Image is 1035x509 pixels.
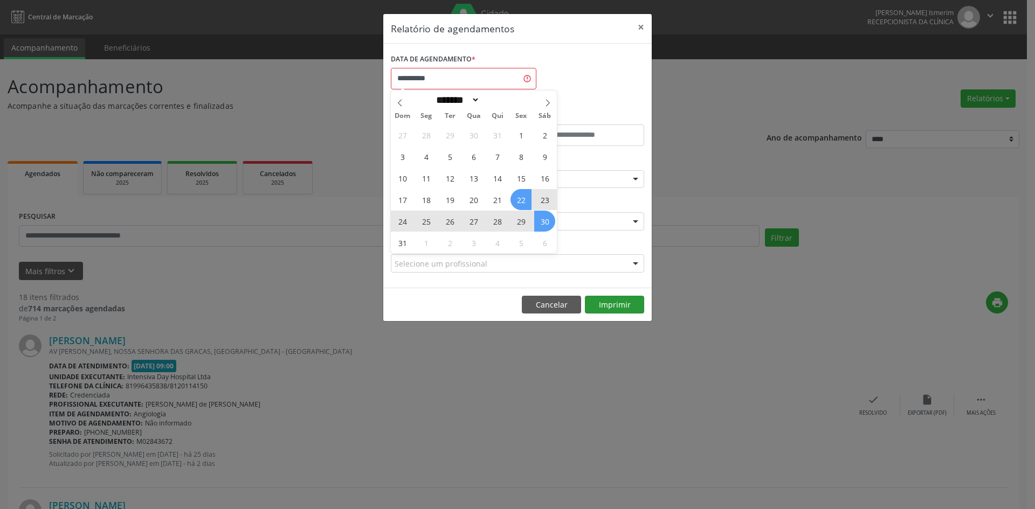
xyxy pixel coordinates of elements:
[533,113,557,120] span: Sáb
[391,22,514,36] h5: Relatório de agendamentos
[416,189,437,210] span: Agosto 18, 2025
[395,258,487,269] span: Selecione um profissional
[509,113,533,120] span: Sex
[510,168,532,189] span: Agosto 15, 2025
[480,94,515,106] input: Year
[416,124,437,145] span: Julho 28, 2025
[463,124,484,145] span: Julho 30, 2025
[416,232,437,253] span: Setembro 1, 2025
[534,211,555,232] span: Agosto 30, 2025
[438,113,462,120] span: Ter
[510,232,532,253] span: Setembro 5, 2025
[439,168,460,189] span: Agosto 12, 2025
[391,51,475,68] label: DATA DE AGENDAMENTO
[510,124,532,145] span: Agosto 1, 2025
[416,168,437,189] span: Agosto 11, 2025
[534,189,555,210] span: Agosto 23, 2025
[391,113,415,120] span: Dom
[463,146,484,167] span: Agosto 6, 2025
[439,189,460,210] span: Agosto 19, 2025
[534,168,555,189] span: Agosto 16, 2025
[534,232,555,253] span: Setembro 6, 2025
[432,94,480,106] select: Month
[487,124,508,145] span: Julho 31, 2025
[534,146,555,167] span: Agosto 9, 2025
[487,232,508,253] span: Setembro 4, 2025
[510,189,532,210] span: Agosto 22, 2025
[510,146,532,167] span: Agosto 8, 2025
[439,232,460,253] span: Setembro 2, 2025
[392,124,413,145] span: Julho 27, 2025
[522,296,581,314] button: Cancelar
[487,189,508,210] span: Agosto 21, 2025
[439,211,460,232] span: Agosto 26, 2025
[439,124,460,145] span: Julho 29, 2025
[463,168,484,189] span: Agosto 13, 2025
[520,108,644,124] label: ATÉ
[510,211,532,232] span: Agosto 29, 2025
[392,146,413,167] span: Agosto 3, 2025
[463,211,484,232] span: Agosto 27, 2025
[416,211,437,232] span: Agosto 25, 2025
[463,232,484,253] span: Setembro 3, 2025
[487,211,508,232] span: Agosto 28, 2025
[630,14,652,40] button: Close
[415,113,438,120] span: Seg
[392,211,413,232] span: Agosto 24, 2025
[439,146,460,167] span: Agosto 5, 2025
[462,113,486,120] span: Qua
[392,168,413,189] span: Agosto 10, 2025
[487,146,508,167] span: Agosto 7, 2025
[416,146,437,167] span: Agosto 4, 2025
[463,189,484,210] span: Agosto 20, 2025
[392,189,413,210] span: Agosto 17, 2025
[585,296,644,314] button: Imprimir
[487,168,508,189] span: Agosto 14, 2025
[534,124,555,145] span: Agosto 2, 2025
[392,232,413,253] span: Agosto 31, 2025
[486,113,509,120] span: Qui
